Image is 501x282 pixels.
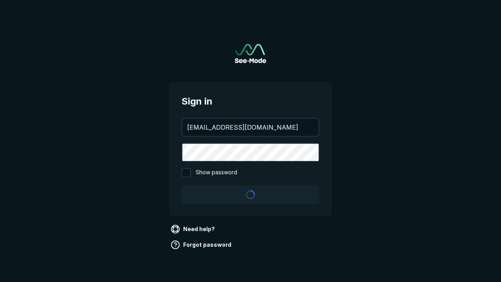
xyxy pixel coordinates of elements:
span: Sign in [182,94,319,108]
img: See-Mode Logo [235,44,266,63]
a: Go to sign in [235,44,266,63]
input: your@email.com [182,119,319,136]
span: Show password [196,168,237,177]
a: Need help? [169,223,218,235]
a: Forgot password [169,239,234,251]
